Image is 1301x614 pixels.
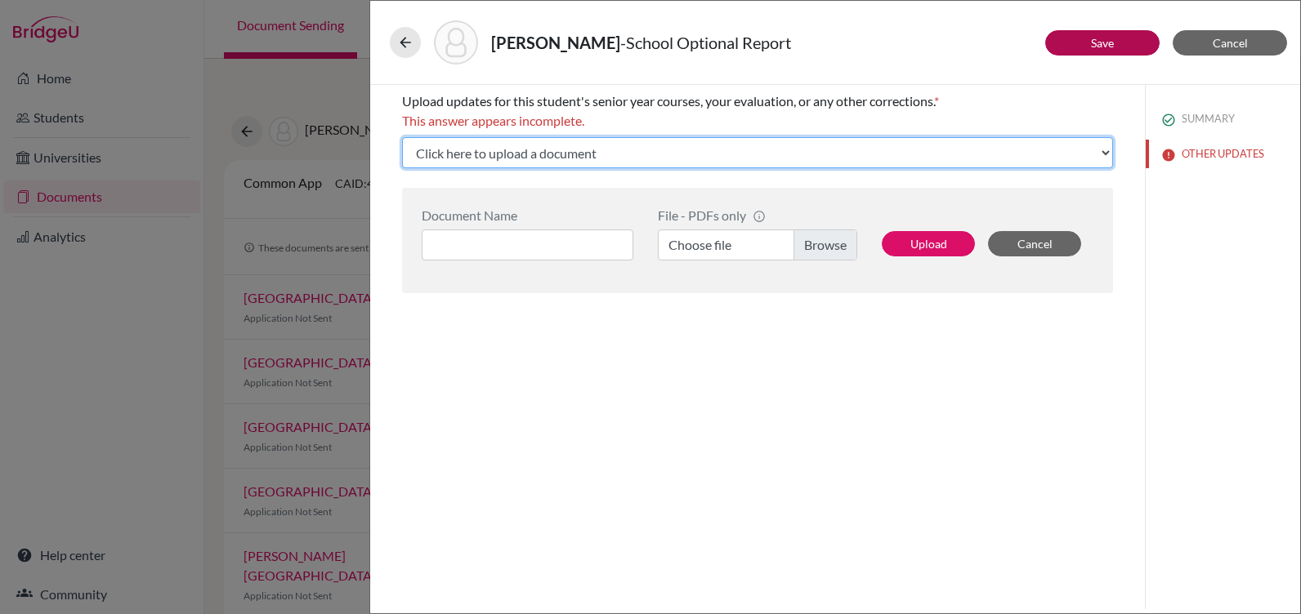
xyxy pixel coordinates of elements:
label: Choose file [658,229,857,260]
span: This answer appears incomplete. [402,113,584,128]
span: info [753,210,766,223]
div: Document Name [422,207,633,223]
button: Upload [882,231,975,256]
span: Upload updates for this student's senior year courses, your evaluation, or any other corrections. [402,93,934,109]
button: OTHER UPDATES [1146,140,1300,168]
span: - School Optional Report [620,33,791,52]
img: check_circle_outline-e4d4ac0f8e9136db5ab2.svg [1162,113,1175,127]
button: Cancel [988,231,1081,256]
div: File - PDFs only [658,207,857,223]
button: SUMMARY [1146,105,1300,133]
strong: [PERSON_NAME] [491,33,620,52]
img: error-544570611efd0a2d1de9.svg [1162,149,1175,162]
